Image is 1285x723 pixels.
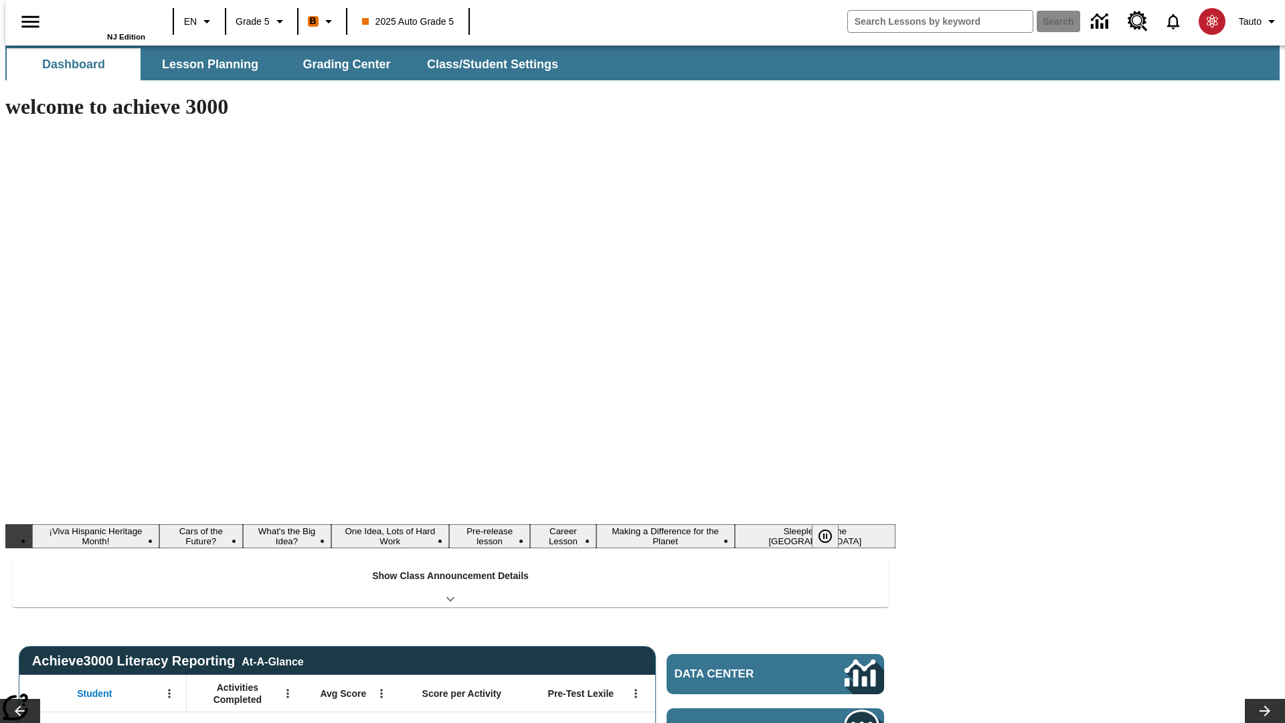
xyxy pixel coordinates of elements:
img: avatar image [1199,8,1225,35]
span: 2025 Auto Grade 5 [362,15,454,29]
span: NJ Edition [107,33,145,41]
a: Data Center [667,654,884,694]
a: Resource Center, Will open in new tab [1120,3,1156,39]
button: Lesson Planning [143,48,277,80]
p: Show Class Announcement Details [372,569,529,583]
div: SubNavbar [5,48,570,80]
span: Grading Center [303,57,390,72]
button: Language: EN, Select a language [178,9,221,33]
button: Grade: Grade 5, Select a grade [230,9,293,33]
button: Pause [812,524,839,548]
a: Home [58,6,145,33]
span: Data Center [675,667,800,681]
button: Profile/Settings [1233,9,1285,33]
span: Score per Activity [422,688,502,700]
button: Dashboard [7,48,141,80]
input: search field [848,11,1033,32]
span: Student [77,688,112,700]
button: Class/Student Settings [416,48,569,80]
div: Pause [812,524,852,548]
button: Slide 3 What's the Big Idea? [243,524,331,548]
div: Show Class Announcement Details [12,561,889,607]
button: Select a new avatar [1191,4,1233,39]
button: Slide 1 ¡Viva Hispanic Heritage Month! [32,524,159,548]
span: Activities Completed [193,681,282,706]
button: Boost Class color is orange. Change class color [303,9,342,33]
button: Slide 2 Cars of the Future? [159,524,243,548]
h1: welcome to achieve 3000 [5,94,895,119]
button: Open Menu [626,684,646,704]
a: Data Center [1083,3,1120,40]
span: Class/Student Settings [427,57,558,72]
span: Lesson Planning [162,57,258,72]
div: At-A-Glance [242,653,303,668]
span: B [310,13,317,29]
button: Slide 7 Making a Difference for the Planet [596,524,735,548]
button: Slide 6 Career Lesson [530,524,596,548]
button: Slide 8 Sleepless in the Animal Kingdom [735,524,895,548]
button: Open side menu [11,2,50,42]
span: Tauto [1239,15,1262,29]
div: SubNavbar [5,46,1280,80]
button: Open Menu [371,684,392,704]
button: Open Menu [278,684,298,704]
button: Slide 5 Pre-release lesson [449,524,530,548]
button: Open Menu [159,684,179,704]
span: Pre-Test Lexile [548,688,614,700]
button: Slide 4 One Idea, Lots of Hard Work [331,524,450,548]
button: Grading Center [280,48,414,80]
div: Home [58,5,145,41]
span: EN [184,15,197,29]
span: Achieve3000 Literacy Reporting [32,653,304,669]
button: Lesson carousel, Next [1245,699,1285,723]
span: Avg Score [320,688,366,700]
span: Dashboard [42,57,105,72]
span: Grade 5 [236,15,270,29]
a: Notifications [1156,4,1191,39]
